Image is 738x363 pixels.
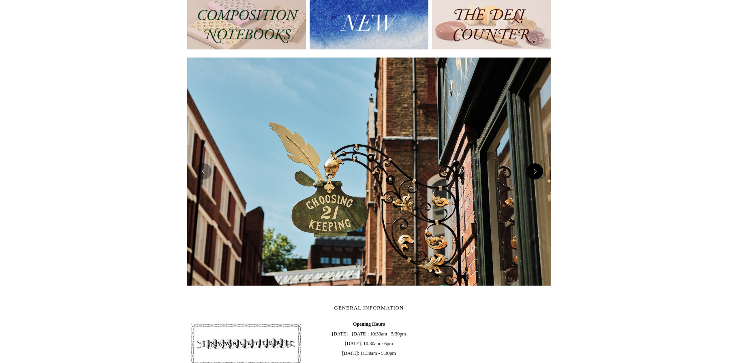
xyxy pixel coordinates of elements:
button: Page 2 [365,284,373,286]
img: Copyright Choosing Keeping 20190711 LS Homepage 7.jpg__PID:4c49fdcc-9d5f-40e8-9753-f5038b35abb7 [187,58,551,286]
button: Page 1 [353,284,361,286]
button: Next [527,163,543,179]
b: Opening Hours [353,321,385,327]
button: Page 3 [377,284,385,286]
span: GENERAL INFORMATION [334,305,404,311]
button: Previous [195,163,212,179]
